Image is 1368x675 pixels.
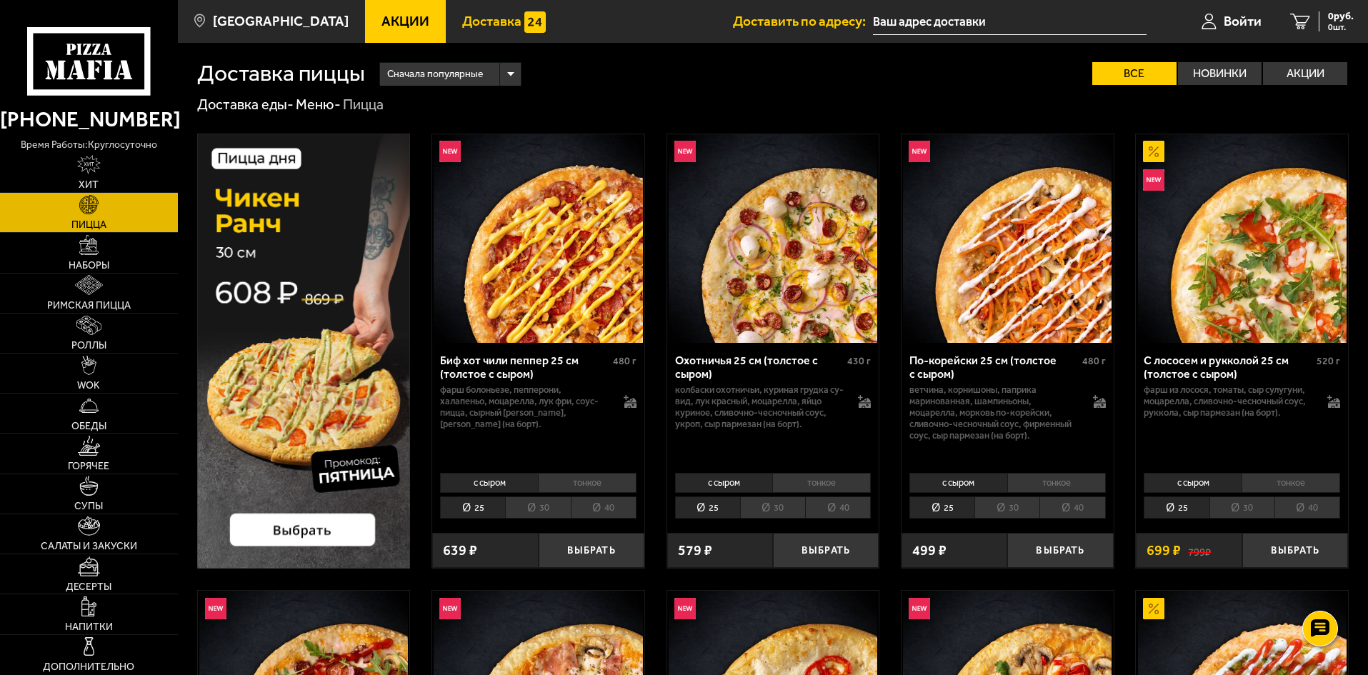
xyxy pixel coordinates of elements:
li: 40 [1039,496,1105,519]
div: Пицца [343,96,384,114]
span: Пицца [71,220,106,230]
span: Хит [79,180,99,190]
li: 25 [1144,496,1209,519]
button: Выбрать [539,533,644,568]
img: Акционный [1143,141,1164,162]
div: По-корейски 25 см (толстое с сыром) [909,354,1079,381]
li: 40 [571,496,636,519]
span: 0 шт. [1328,23,1354,31]
li: с сыром [440,473,538,493]
span: 579 ₽ [678,544,712,558]
img: С лососем и рукколой 25 см (толстое с сыром) [1138,134,1347,343]
label: Акции [1263,62,1347,85]
button: Выбрать [1242,533,1348,568]
span: 499 ₽ [912,544,947,558]
li: с сыром [675,473,773,493]
p: колбаски охотничьи, куриная грудка су-вид, лук красный, моцарелла, яйцо куриное, сливочно-чесночн... [675,384,844,430]
span: Акции [381,14,429,28]
span: Войти [1224,14,1262,28]
li: 25 [909,496,974,519]
span: Доставка [462,14,521,28]
span: 0 руб. [1328,11,1354,21]
span: Дополнительно [43,662,134,672]
span: 430 г [847,355,871,367]
span: Сначала популярные [387,61,483,88]
img: Новинка [909,598,930,619]
span: 520 г [1317,355,1340,367]
span: Напитки [65,622,113,632]
li: тонкое [1007,473,1106,493]
a: НовинкаБиф хот чили пеппер 25 см (толстое с сыром) [432,134,644,343]
li: 40 [1274,496,1340,519]
span: 480 г [1082,355,1106,367]
s: 799 ₽ [1188,544,1211,558]
li: тонкое [538,473,636,493]
p: фарш из лосося, томаты, сыр сулугуни, моцарелла, сливочно-чесночный соус, руккола, сыр пармезан (... [1144,384,1313,419]
img: Новинка [909,141,930,162]
img: Охотничья 25 см (толстое с сыром) [669,134,877,343]
li: 25 [440,496,505,519]
img: Новинка [674,141,696,162]
li: тонкое [1242,473,1340,493]
span: Доставить по адресу: [733,14,873,28]
a: НовинкаПо-корейски 25 см (толстое с сыром) [902,134,1114,343]
span: WOK [77,381,100,391]
span: [GEOGRAPHIC_DATA] [213,14,349,28]
p: ветчина, корнишоны, паприка маринованная, шампиньоны, моцарелла, морковь по-корейски, сливочно-че... [909,384,1079,441]
button: Выбрать [773,533,879,568]
img: По-корейски 25 см (толстое с сыром) [903,134,1112,343]
img: Новинка [205,598,226,619]
li: 30 [740,496,805,519]
span: 699 ₽ [1147,544,1181,558]
li: 25 [675,496,740,519]
a: Меню- [296,96,341,113]
li: 30 [974,496,1039,519]
div: Биф хот чили пеппер 25 см (толстое с сыром) [440,354,609,381]
label: Все [1092,62,1177,85]
li: 40 [805,496,871,519]
span: Десерты [66,582,111,592]
a: НовинкаОхотничья 25 см (толстое с сыром) [667,134,879,343]
button: Выбрать [1007,533,1113,568]
span: 639 ₽ [443,544,477,558]
li: 30 [1209,496,1274,519]
a: АкционныйНовинкаС лососем и рукколой 25 см (толстое с сыром) [1136,134,1348,343]
a: Доставка еды- [197,96,294,113]
img: Новинка [1143,169,1164,191]
span: Супы [74,501,103,511]
li: 30 [505,496,570,519]
li: с сыром [909,473,1007,493]
div: С лососем и рукколой 25 см (толстое с сыром) [1144,354,1313,381]
span: Римская пицца [47,301,131,311]
div: Охотничья 25 см (толстое с сыром) [675,354,844,381]
img: Акционный [1143,598,1164,619]
img: Новинка [439,598,461,619]
input: Ваш адрес доставки [873,9,1147,35]
span: Салаты и закуски [41,541,137,551]
li: тонкое [772,473,871,493]
span: Роллы [71,341,106,351]
img: 15daf4d41897b9f0e9f617042186c801.svg [524,11,546,33]
span: 480 г [613,355,636,367]
p: фарш болоньезе, пепперони, халапеньо, моцарелла, лук фри, соус-пицца, сырный [PERSON_NAME], [PERS... [440,384,609,430]
span: Горячее [68,461,109,471]
h1: Доставка пиццы [197,62,365,85]
span: Наборы [69,261,109,271]
label: Новинки [1178,62,1262,85]
img: Новинка [674,598,696,619]
img: Биф хот чили пеппер 25 см (толстое с сыром) [434,134,642,343]
li: с сыром [1144,473,1242,493]
img: Новинка [439,141,461,162]
span: Обеды [71,421,106,431]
